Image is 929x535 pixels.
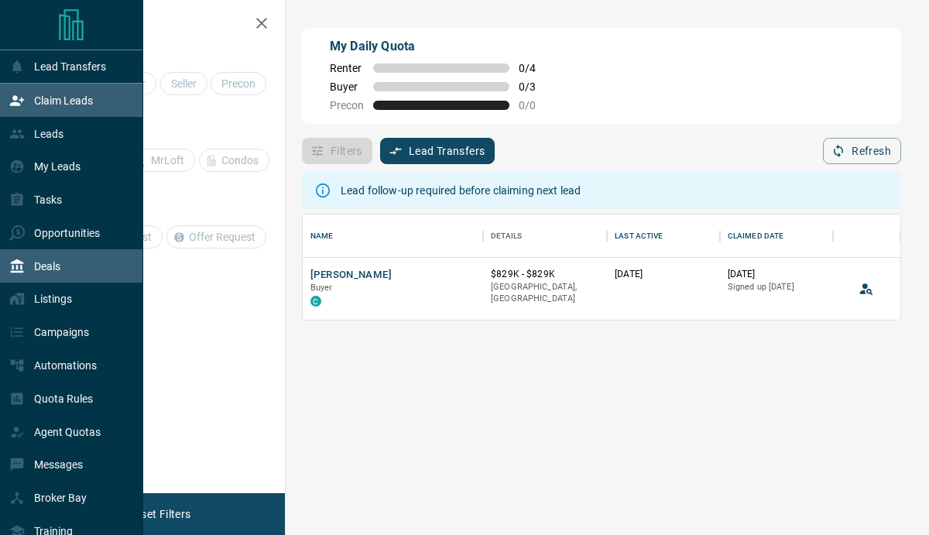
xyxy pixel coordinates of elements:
button: [PERSON_NAME] [310,268,392,283]
p: [DATE] [728,268,825,281]
p: [GEOGRAPHIC_DATA], [GEOGRAPHIC_DATA] [491,281,599,305]
div: Name [310,214,334,258]
div: Lead follow-up required before claiming next lead [341,177,581,204]
button: Reset Filters [118,501,201,527]
h2: Filters [50,15,269,34]
div: Claimed Date [720,214,833,258]
button: Lead Transfers [380,138,495,164]
p: My Daily Quota [330,37,553,56]
p: [DATE] [615,268,712,281]
div: condos.ca [310,296,321,307]
div: Last Active [607,214,720,258]
span: 0 / 3 [519,81,553,93]
svg: View Lead [859,281,874,297]
div: Details [483,214,607,258]
div: Name [303,214,483,258]
span: Renter [330,62,364,74]
span: Buyer [310,283,333,293]
div: Last Active [615,214,663,258]
span: Precon [330,99,364,111]
span: Buyer [330,81,364,93]
div: Details [491,214,522,258]
span: 0 / 4 [519,62,553,74]
button: View Lead [855,277,878,300]
span: 0 / 0 [519,99,553,111]
p: $829K - $829K [491,268,599,281]
div: Claimed Date [728,214,784,258]
button: Refresh [823,138,901,164]
p: Signed up [DATE] [728,281,825,293]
